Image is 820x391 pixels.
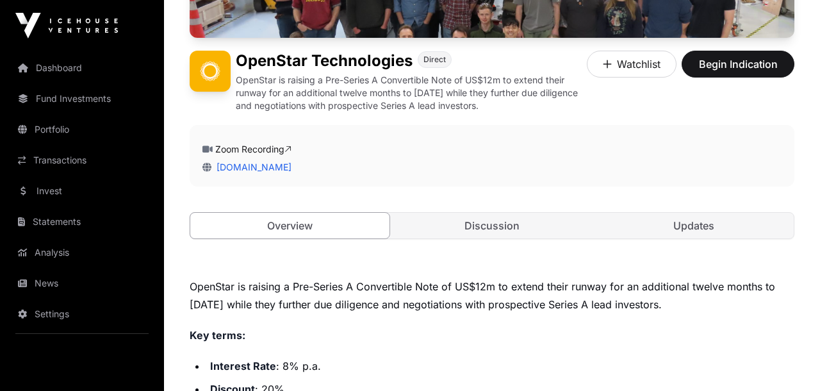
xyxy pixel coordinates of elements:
a: Begin Indication [682,63,794,76]
a: Statements [10,208,154,236]
a: Fund Investments [10,85,154,113]
nav: Tabs [190,213,794,238]
span: Begin Indication [698,56,778,72]
strong: Key terms: [190,329,245,342]
img: Icehouse Ventures Logo [15,13,118,38]
a: Dashboard [10,54,154,82]
span: Direct [423,54,446,65]
a: Transactions [10,146,154,174]
button: Watchlist [587,51,676,78]
a: Portfolio [10,115,154,144]
a: Overview [190,212,390,239]
a: Zoom Recording [215,144,291,154]
p: OpenStar is raising a Pre-Series A Convertible Note of US$12m to extend their runway for an addit... [236,74,587,112]
a: Updates [594,213,794,238]
img: OpenStar Technologies [190,51,231,92]
a: Analysis [10,238,154,267]
a: Discussion [392,213,591,238]
a: Invest [10,177,154,205]
a: [DOMAIN_NAME] [211,162,291,172]
strong: Interest Rate [210,360,276,372]
p: OpenStar is raising a Pre-Series A Convertible Note of US$12m to extend their runway for an addit... [190,278,794,313]
h1: OpenStar Technologies [236,51,413,71]
a: Settings [10,300,154,328]
button: Begin Indication [682,51,794,78]
iframe: Chat Widget [756,329,820,391]
li: : 8% p.a. [206,357,794,375]
a: News [10,269,154,297]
